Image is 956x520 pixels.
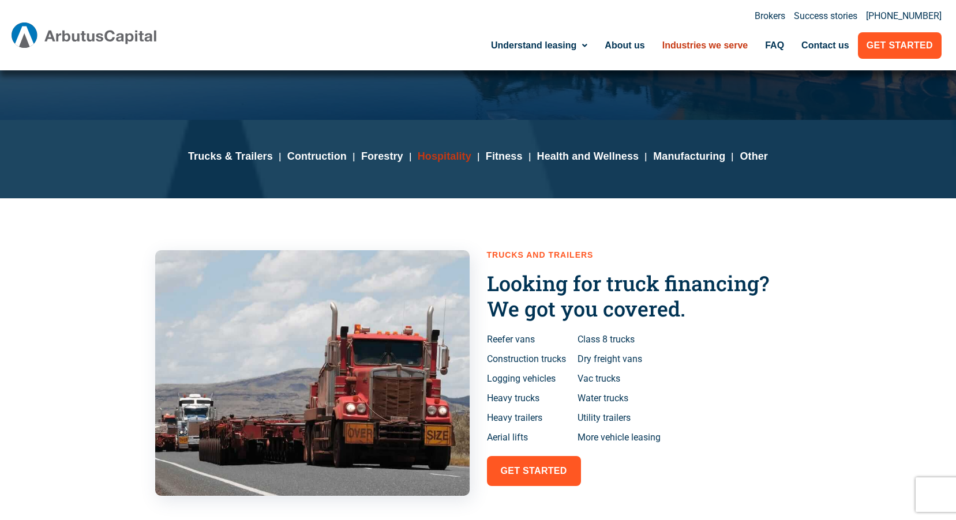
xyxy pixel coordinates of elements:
a: Understand leasing [482,32,596,59]
h5: | [353,149,355,164]
h5: | [279,149,282,164]
h5: | [477,149,480,164]
span: Class 8 trucks [578,333,635,346]
span: Vac trucks [578,372,620,386]
span: Logging vehicles [487,372,556,386]
span: Heavy trailers [487,411,542,425]
a: FAQ [756,32,793,59]
span: Reefer vans [487,333,535,346]
a: Industries we serve [654,32,757,59]
h3: Looking for truck financing? We got you covered. [487,271,801,321]
a: Get started [487,456,581,486]
h5: | [409,149,412,164]
a: Contact us [793,32,858,59]
a: About us [596,32,653,59]
a: Fitness [486,150,523,162]
a: [PHONE_NUMBER] [866,12,942,21]
a: Health and Wellness [537,150,639,162]
a: Forestry [361,150,403,162]
h5: | [528,149,531,164]
span: Construction trucks [487,352,566,366]
a: Get Started [858,32,942,59]
a: Trucks & Trailers [188,150,273,162]
span: Get started [501,463,567,479]
span: Heavy trucks [487,391,539,405]
a: Other [740,150,768,162]
h5: | [644,149,647,164]
span: Dry freight vans [578,352,642,366]
a: Contruction [287,150,347,162]
a: Manufacturing [653,150,725,162]
h2: Trucks and Trailers [487,250,801,260]
a: Hospitality [418,150,471,162]
h5: | [731,149,734,164]
a: Brokers [755,12,785,21]
span: Aerial lifts [487,431,528,444]
span: Utility trailers [578,411,631,425]
span: Water trucks [578,391,628,405]
span: More vehicle leasing [578,431,661,444]
a: Success stories [794,12,857,21]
